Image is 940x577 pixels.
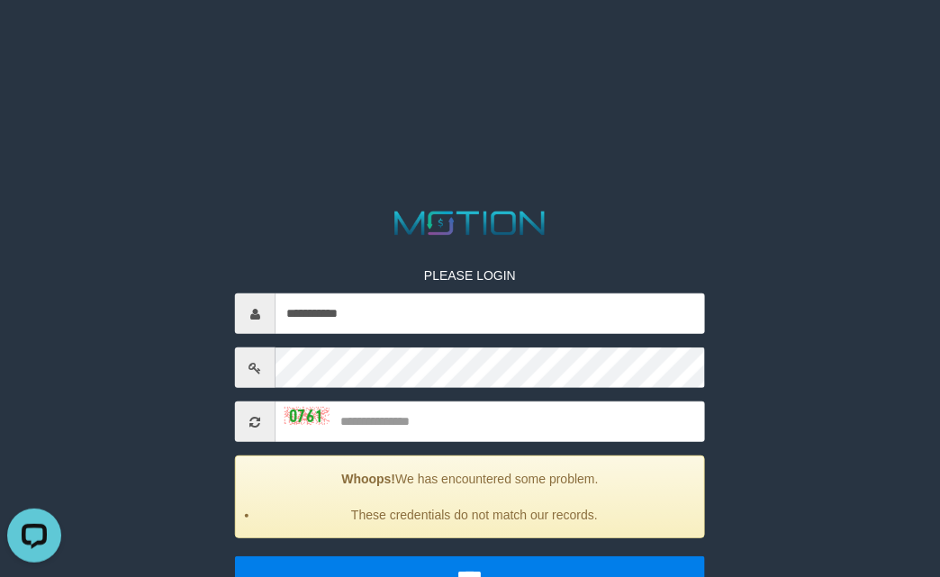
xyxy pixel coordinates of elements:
[285,407,330,425] img: captcha
[235,266,705,284] p: PLEASE LOGIN
[388,207,553,239] img: MOTION_logo.png
[258,506,691,524] li: These credentials do not match our records.
[7,7,61,61] button: Open LiveChat chat widget
[235,455,705,538] div: We has encountered some problem.
[341,472,395,486] strong: Whoops!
